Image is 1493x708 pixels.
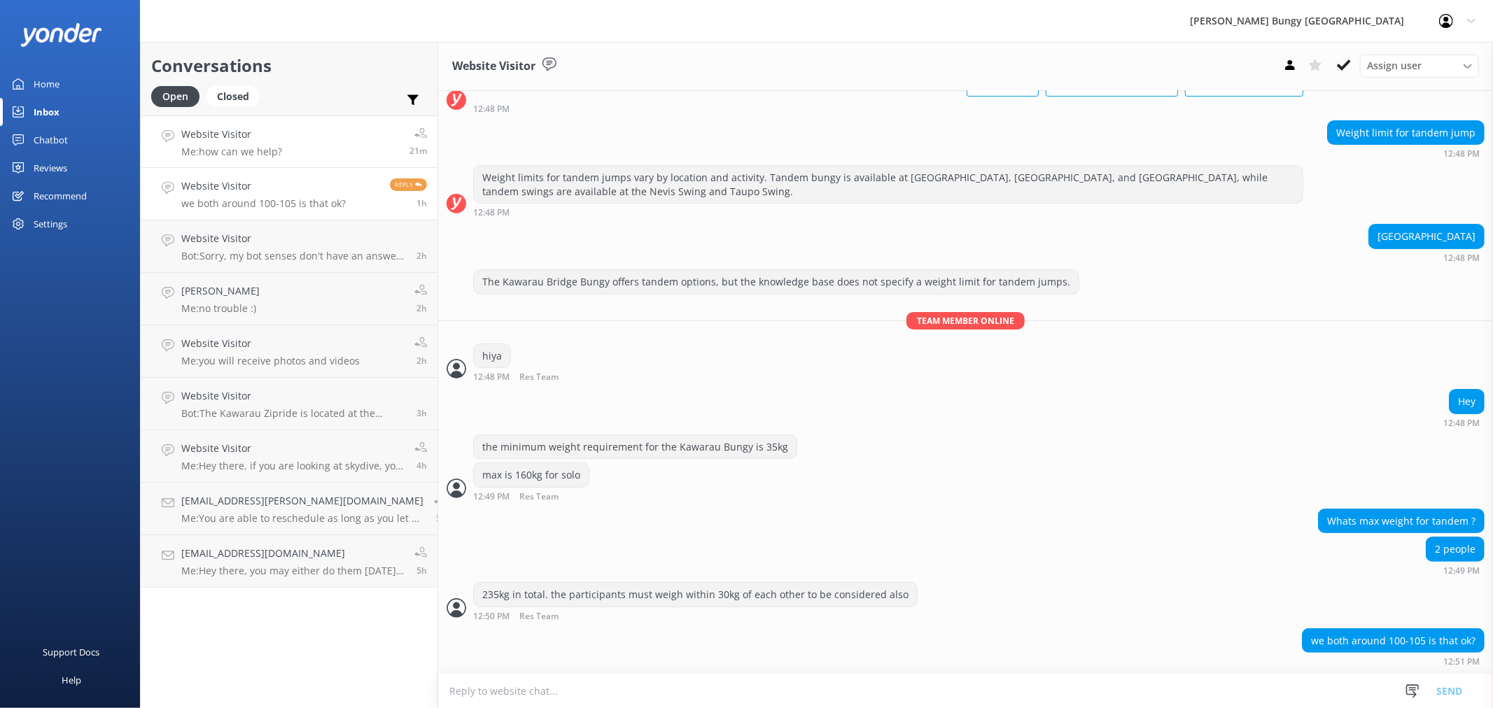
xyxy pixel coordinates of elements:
a: Closed [206,88,267,104]
h4: [EMAIL_ADDRESS][PERSON_NAME][DOMAIN_NAME] [181,493,423,509]
div: 235kg in total. the participants must weigh within 30kg of each other to be considered also [474,583,917,607]
h4: [EMAIL_ADDRESS][DOMAIN_NAME] [181,546,404,561]
p: Me: You are able to reschedule as long as you let us know 48hours prior [181,512,423,525]
div: Hey [1450,390,1484,413]
strong: 12:48 PM [1443,150,1480,158]
strong: 12:48 PM [1443,419,1480,427]
div: Help [62,666,81,694]
span: 01:37pm 10-Aug-2025 (UTC +12:00) Pacific/Auckland [409,145,427,157]
h2: Conversations [151,52,427,79]
h4: Website Visitor [181,127,282,142]
h4: Website Visitor [181,441,404,456]
span: Reply [390,178,427,191]
div: 12:48pm 10-Aug-2025 (UTC +12:00) Pacific/Auckland [1327,148,1485,158]
p: Me: Hey there, you may either do them [DATE] or split them up. We always recommend doing them in ... [181,565,404,577]
strong: 12:48 PM [1443,254,1480,262]
div: 12:49pm 10-Aug-2025 (UTC +12:00) Pacific/Auckland [1426,565,1485,575]
strong: 12:50 PM [473,612,510,621]
span: 12:51pm 10-Aug-2025 (UTC +12:00) Pacific/Auckland [416,197,427,209]
div: 12:49pm 10-Aug-2025 (UTC +12:00) Pacific/Auckland [473,491,604,502]
span: 11:28am 10-Aug-2025 (UTC +12:00) Pacific/Auckland [416,302,427,314]
div: Chatbot [34,126,68,154]
p: Me: you will receive photos and videos [181,355,360,367]
p: Me: how can we help? [181,146,282,158]
strong: 12:49 PM [1443,567,1480,575]
div: 12:48pm 10-Aug-2025 (UTC +12:00) Pacific/Auckland [1368,253,1485,262]
span: Res Team [519,493,559,502]
div: 12:50pm 10-Aug-2025 (UTC +12:00) Pacific/Auckland [473,611,918,621]
span: 11:00am 10-Aug-2025 (UTC +12:00) Pacific/Auckland [416,355,427,367]
div: The Kawarau Bridge Bungy offers tandem options, but the knowledge base does not specify a weight ... [474,270,1079,294]
div: Settings [34,210,67,238]
span: 11:54am 10-Aug-2025 (UTC +12:00) Pacific/Auckland [416,250,427,262]
h3: Website Visitor [452,57,535,76]
a: Website VisitorMe:Hey there, if you are looking at skydive, you may want to head over to the skyd... [141,430,437,483]
span: Res Team [519,612,559,621]
div: 12:48pm 10-Aug-2025 (UTC +12:00) Pacific/Auckland [473,207,1303,217]
div: we both around 100-105 is that ok? [1303,629,1484,653]
div: 2 people [1427,537,1484,561]
a: [PERSON_NAME]Me:no trouble :)2h [141,273,437,325]
h4: Website Visitor [181,231,406,246]
strong: 12:51 PM [1443,658,1480,666]
p: Bot: Sorry, my bot senses don't have an answer for that, please try and rephrase your question, I... [181,250,406,262]
span: 09:43am 10-Aug-2025 (UTC +12:00) Pacific/Auckland [416,460,427,472]
a: Website VisitorBot:Sorry, my bot senses don't have an answer for that, please try and rephrase yo... [141,220,437,273]
h4: [PERSON_NAME] [181,283,260,299]
a: Open [151,88,206,104]
a: [EMAIL_ADDRESS][PERSON_NAME][DOMAIN_NAME]Me:You are able to reschedule as long as you let us know... [141,483,437,535]
a: [EMAIL_ADDRESS][DOMAIN_NAME]Me:Hey there, you may either do them [DATE] or split them up. We alwa... [141,535,437,588]
div: 12:48pm 10-Aug-2025 (UTC +12:00) Pacific/Auckland [473,371,604,382]
div: Support Docs [43,638,100,666]
strong: 12:48 PM [473,373,510,382]
div: the minimum weight requirement for the Kawarau Bungy is 35kg [474,435,797,459]
p: Me: Hey there, if you are looking at skydive, you may want to head over to the skydive company's ... [181,460,404,472]
strong: 12:48 PM [473,105,510,113]
h4: Website Visitor [181,336,360,351]
span: 08:58am 10-Aug-2025 (UTC +12:00) Pacific/Auckland [416,565,427,576]
a: Website VisitorMe:how can we help?21m [141,115,437,168]
div: Weight limit for tandem jump [1328,121,1484,145]
span: Assign user [1367,58,1422,73]
strong: 12:49 PM [473,493,510,502]
div: [GEOGRAPHIC_DATA] [1369,225,1484,248]
div: Assign User [1360,55,1479,77]
div: hiya [474,344,510,368]
p: Bot: The Kawarau Zipride is located at the [GEOGRAPHIC_DATA], 1693 [GEOGRAPHIC_DATA], [GEOGRAPHIC... [181,407,406,420]
div: Weight limits for tandem jumps vary by location and activity. Tandem bungy is available at [GEOGR... [474,166,1303,203]
div: 12:48pm 10-Aug-2025 (UTC +12:00) Pacific/Auckland [1443,418,1485,427]
div: Closed [206,86,260,107]
div: max is 160kg for solo [474,463,589,487]
div: Reviews [34,154,67,182]
a: Website VisitorBot:The Kawarau Zipride is located at the [GEOGRAPHIC_DATA], 1693 [GEOGRAPHIC_DATA... [141,378,437,430]
span: 08:58am 10-Aug-2025 (UTC +12:00) Pacific/Auckland [436,512,447,524]
span: Res Team [519,373,559,382]
h4: Website Visitor [181,178,346,194]
h4: Website Visitor [181,388,406,404]
div: Recommend [34,182,87,210]
a: Website VisitorMe:you will receive photos and videos2h [141,325,437,378]
span: Team member online [906,312,1025,330]
p: we both around 100-105 is that ok? [181,197,346,210]
div: Inbox [34,98,59,126]
div: 12:51pm 10-Aug-2025 (UTC +12:00) Pacific/Auckland [1302,656,1485,666]
a: Website Visitorwe both around 100-105 is that ok?Reply1h [141,168,437,220]
div: 12:48pm 10-Aug-2025 (UTC +12:00) Pacific/Auckland [473,104,1303,113]
img: yonder-white-logo.png [21,23,101,46]
div: Home [34,70,59,98]
div: Whats max weight for tandem ? [1319,509,1484,533]
span: 10:33am 10-Aug-2025 (UTC +12:00) Pacific/Auckland [416,407,427,419]
div: Open [151,86,199,107]
p: Me: no trouble :) [181,302,260,315]
strong: 12:48 PM [473,208,510,217]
